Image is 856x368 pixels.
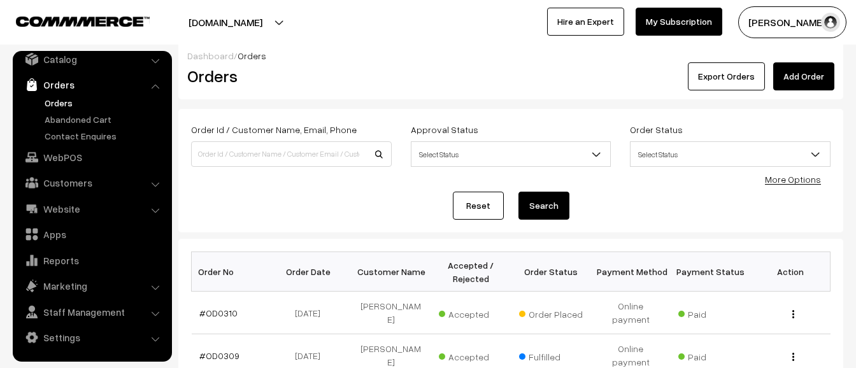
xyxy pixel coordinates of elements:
[547,8,624,36] a: Hire an Expert
[821,13,840,32] img: user
[16,326,168,349] a: Settings
[773,62,834,90] a: Add Order
[191,123,357,136] label: Order Id / Customer Name, Email, Phone
[238,50,266,61] span: Orders
[41,96,168,110] a: Orders
[453,192,504,220] a: Reset
[16,197,168,220] a: Website
[411,123,478,136] label: Approval Status
[511,252,590,292] th: Order Status
[16,73,168,96] a: Orders
[671,252,750,292] th: Payment Status
[192,252,271,292] th: Order No
[187,49,834,62] div: /
[41,113,168,126] a: Abandoned Cart
[678,347,742,364] span: Paid
[16,48,168,71] a: Catalog
[431,252,511,292] th: Accepted / Rejected
[765,174,821,185] a: More Options
[590,252,670,292] th: Payment Method
[16,274,168,297] a: Marketing
[750,252,830,292] th: Action
[678,304,742,321] span: Paid
[41,129,168,143] a: Contact Enquires
[187,50,234,61] a: Dashboard
[271,292,351,334] td: [DATE]
[518,192,569,220] button: Search
[792,353,794,361] img: Menu
[16,301,168,323] a: Staff Management
[630,141,831,167] span: Select Status
[590,292,670,334] td: Online payment
[439,304,503,321] span: Accepted
[411,141,611,167] span: Select Status
[199,350,239,361] a: #OD0309
[519,347,583,364] span: Fulfilled
[411,143,611,166] span: Select Status
[16,17,150,26] img: COMMMERCE
[16,13,127,28] a: COMMMERCE
[519,304,583,321] span: Order Placed
[16,171,168,194] a: Customers
[187,66,390,86] h2: Orders
[16,146,168,169] a: WebPOS
[351,292,431,334] td: [PERSON_NAME]
[631,143,830,166] span: Select Status
[630,123,683,136] label: Order Status
[191,141,392,167] input: Order Id / Customer Name / Customer Email / Customer Phone
[199,308,238,318] a: #OD0310
[792,310,794,318] img: Menu
[144,6,307,38] button: [DOMAIN_NAME]
[636,8,722,36] a: My Subscription
[688,62,765,90] button: Export Orders
[351,252,431,292] th: Customer Name
[738,6,846,38] button: [PERSON_NAME]
[16,223,168,246] a: Apps
[439,347,503,364] span: Accepted
[16,249,168,272] a: Reports
[271,252,351,292] th: Order Date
